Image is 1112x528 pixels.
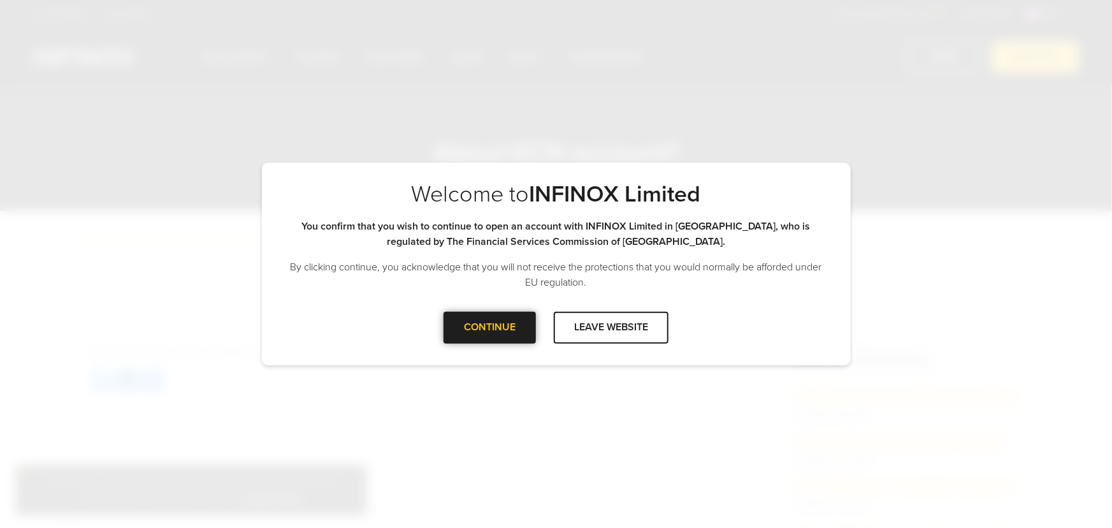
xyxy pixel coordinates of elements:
[287,260,825,290] p: By clicking continue, you acknowledge that you will not receive the protections that you would no...
[530,180,701,208] strong: INFINOX Limited
[302,220,811,248] strong: You confirm that you wish to continue to open an account with INFINOX Limited in [GEOGRAPHIC_DATA...
[287,180,825,209] p: Welcome to
[554,312,668,343] div: LEAVE WEBSITE
[444,312,536,343] div: CONTINUE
